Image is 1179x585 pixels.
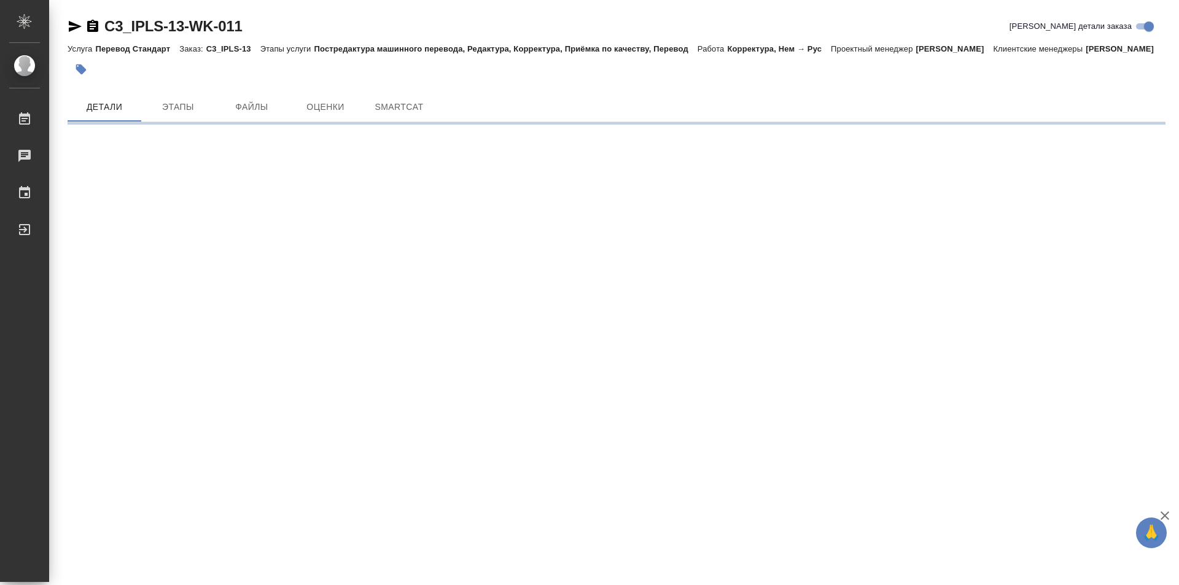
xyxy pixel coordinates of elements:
button: Скопировать ссылку [85,19,100,34]
p: Этапы услуги [260,44,314,53]
span: 🙏 [1141,520,1162,546]
p: Клиентские менеджеры [993,44,1086,53]
a: C3_IPLS-13-WK-011 [104,18,243,34]
span: Файлы [222,99,281,115]
span: [PERSON_NAME] детали заказа [1010,20,1132,33]
p: Проектный менеджер [831,44,916,53]
button: 🙏 [1136,517,1167,548]
p: [PERSON_NAME] [1086,44,1163,53]
p: Корректура, Нем → Рус [727,44,831,53]
p: [PERSON_NAME] [916,44,994,53]
p: C3_IPLS-13 [206,44,260,53]
p: Заказ: [179,44,206,53]
p: Работа [698,44,728,53]
span: SmartCat [370,99,429,115]
span: Этапы [149,99,208,115]
p: Услуга [68,44,95,53]
button: Скопировать ссылку для ЯМессенджера [68,19,82,34]
span: Детали [75,99,134,115]
p: Постредактура машинного перевода, Редактура, Корректура, Приёмка по качеству, Перевод [314,44,697,53]
p: Перевод Стандарт [95,44,179,53]
button: Добавить тэг [68,56,95,83]
span: Оценки [296,99,355,115]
